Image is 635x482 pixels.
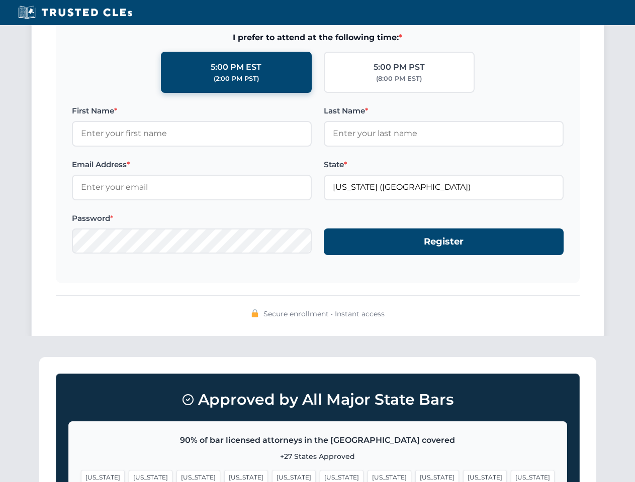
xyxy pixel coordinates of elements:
[324,159,564,171] label: State
[214,74,259,84] div: (2:00 PM PST)
[324,121,564,146] input: Enter your last name
[376,74,422,84] div: (8:00 PM EST)
[324,105,564,117] label: Last Name
[211,61,261,74] div: 5:00 PM EST
[81,434,555,447] p: 90% of bar licensed attorneys in the [GEOGRAPHIC_DATA] covered
[374,61,425,74] div: 5:00 PM PST
[68,386,567,413] h3: Approved by All Major State Bars
[324,175,564,200] input: Florida (FL)
[324,228,564,255] button: Register
[72,212,312,224] label: Password
[72,121,312,146] input: Enter your first name
[15,5,135,20] img: Trusted CLEs
[81,451,555,462] p: +27 States Approved
[251,309,259,317] img: 🔒
[72,175,312,200] input: Enter your email
[72,105,312,117] label: First Name
[72,159,312,171] label: Email Address
[263,308,385,319] span: Secure enrollment • Instant access
[72,31,564,44] span: I prefer to attend at the following time:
